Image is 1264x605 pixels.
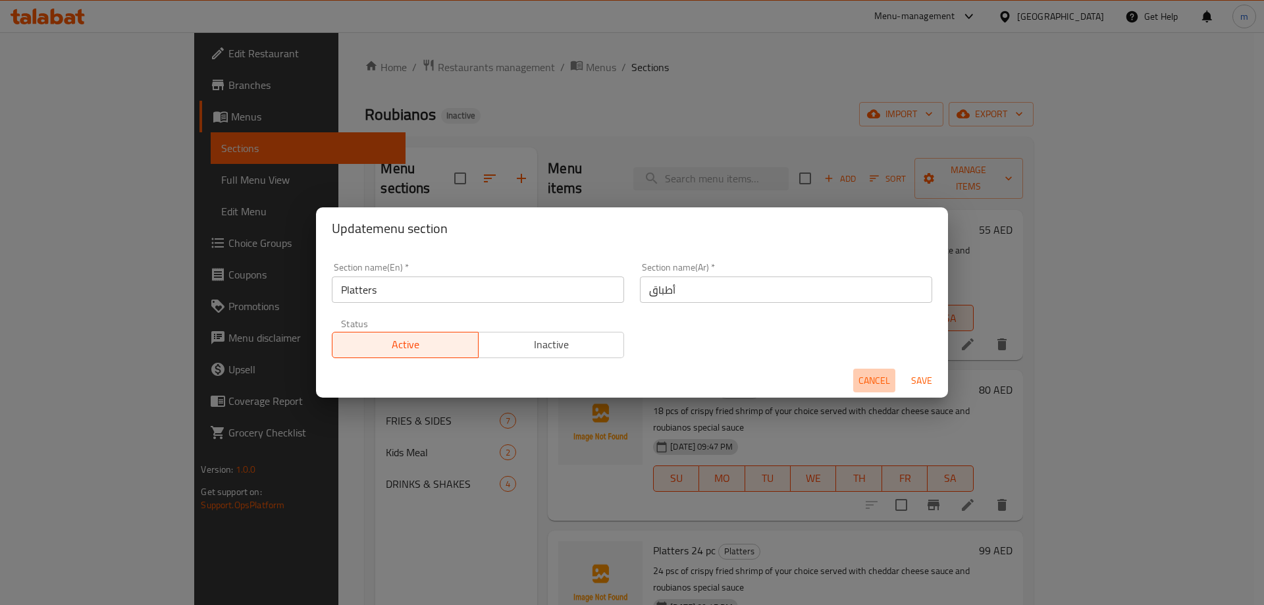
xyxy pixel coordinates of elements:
[640,276,932,303] input: Please enter section name(ar)
[901,369,943,393] button: Save
[906,373,937,389] span: Save
[338,335,473,354] span: Active
[484,335,619,354] span: Inactive
[332,218,932,239] h2: Update menu section
[858,373,890,389] span: Cancel
[332,276,624,303] input: Please enter section name(en)
[853,369,895,393] button: Cancel
[332,332,479,358] button: Active
[478,332,625,358] button: Inactive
